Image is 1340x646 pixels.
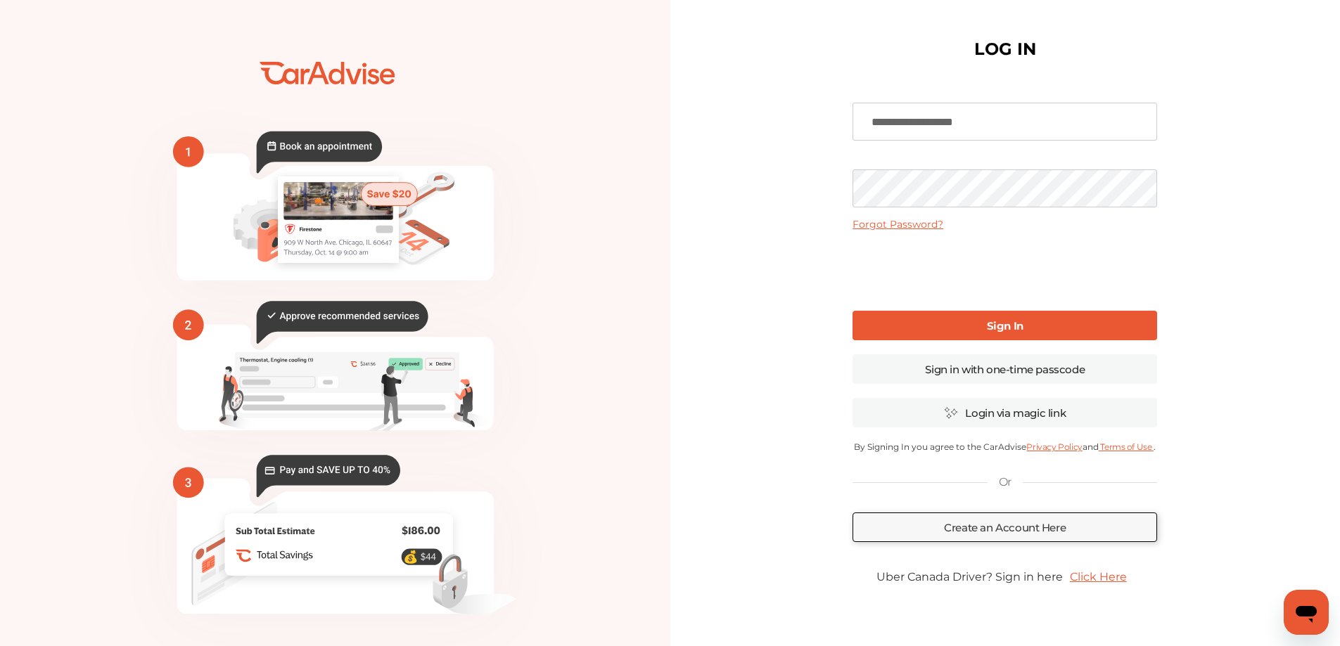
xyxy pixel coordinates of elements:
[853,218,943,231] a: Forgot Password?
[853,441,1157,452] p: By Signing In you agree to the CarAdvise and .
[853,311,1157,340] a: Sign In
[1284,590,1329,635] iframe: Button to launch messaging window
[944,406,958,420] img: magic_icon.32c66aac.svg
[876,570,1063,583] span: Uber Canada Driver? Sign in here
[987,319,1023,332] b: Sign In
[1099,441,1154,452] a: Terms of Use
[853,398,1157,427] a: Login via magic link
[403,549,419,564] text: 💰
[974,42,1036,56] h1: LOG IN
[853,512,1157,542] a: Create an Account Here
[999,474,1012,490] p: Or
[898,242,1112,297] iframe: reCAPTCHA
[853,354,1157,384] a: Sign in with one-time passcode
[1026,441,1082,452] a: Privacy Policy
[1063,563,1134,590] a: Click Here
